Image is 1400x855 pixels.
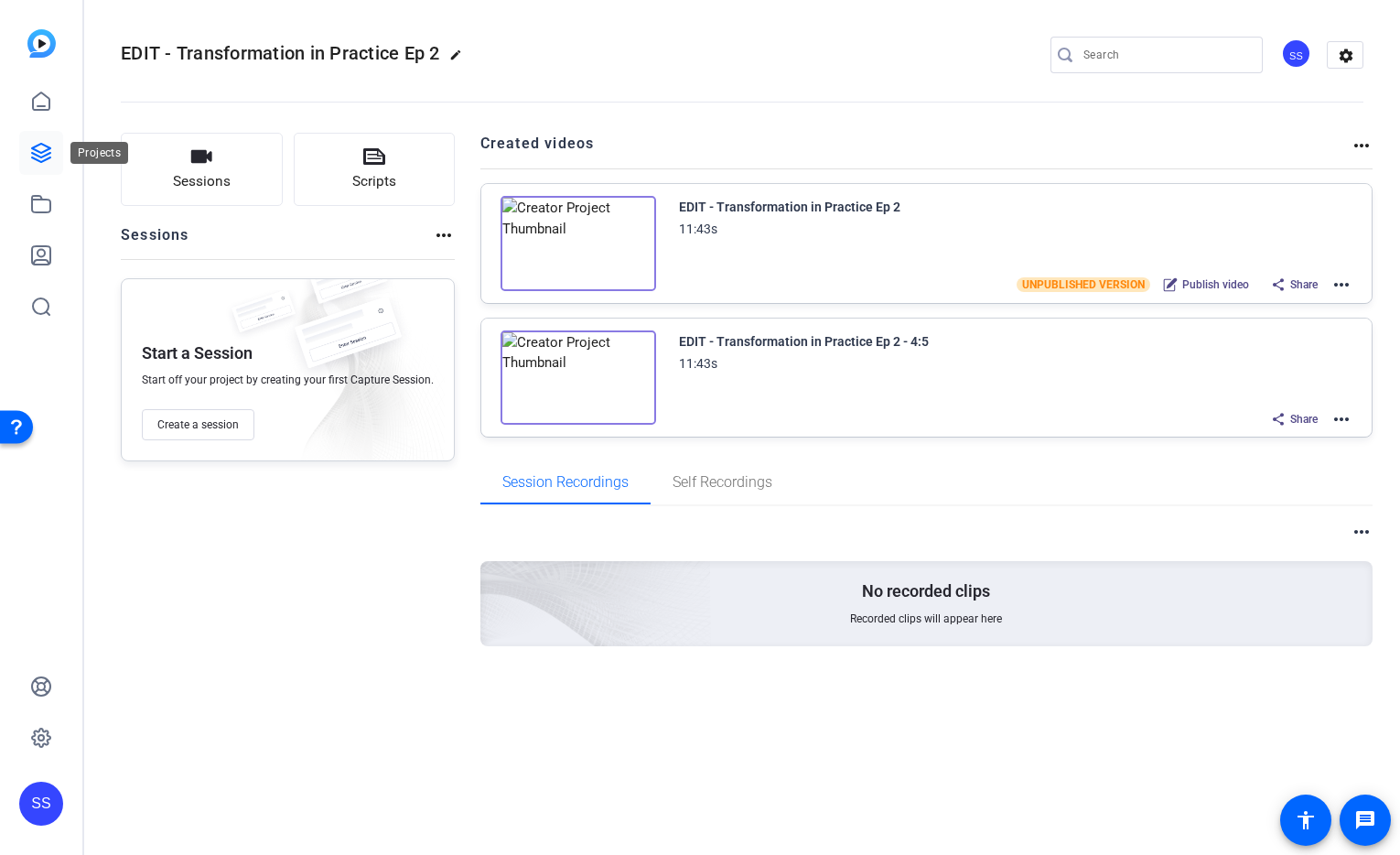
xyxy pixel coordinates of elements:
[352,171,396,192] span: Scripts
[679,218,717,240] div: 11:43s
[19,782,63,826] div: SS
[501,196,656,291] img: Creator Project Thumbnail
[679,330,929,352] div: EDIT - Transformation in Practice Ep 2 - 4:5
[679,352,717,374] div: 11:43s
[297,252,398,319] img: fake-session.png
[1328,42,1364,70] mat-icon: settings
[850,611,1002,626] span: Recorded clips will appear here
[1351,521,1373,543] mat-icon: more_horiz
[1281,38,1311,69] div: SS
[279,298,416,388] img: fake-session.png
[1354,809,1376,831] mat-icon: message
[27,29,56,58] img: blue-gradient.svg
[501,330,656,426] img: Creator Project Thumbnail
[433,224,455,246] mat-icon: more_horiz
[1295,809,1317,831] mat-icon: accessibility
[480,133,1352,168] h2: Created videos
[673,475,772,490] span: Self Recordings
[502,475,629,490] span: Session Recordings
[1330,408,1352,430] mat-icon: more_horiz
[1290,412,1318,427] span: Share
[449,49,471,70] mat-icon: edit
[1290,277,1318,292] span: Share
[142,409,254,440] button: Create a session
[1281,38,1313,70] ngx-avatar: Studio Support
[267,274,445,470] img: embarkstudio-empty-session.png
[1182,277,1249,292] span: Publish video
[157,417,239,432] span: Create a session
[142,342,253,364] p: Start a Session
[222,290,305,344] img: fake-session.png
[173,171,231,192] span: Sessions
[1083,44,1248,66] input: Search
[121,224,189,259] h2: Sessions
[121,42,440,64] span: EDIT - Transformation in Practice Ep 2
[862,580,990,602] p: No recorded clips
[1330,274,1352,296] mat-icon: more_horiz
[275,380,712,777] img: embarkstudio-empty-session.png
[1351,135,1373,157] mat-icon: more_horiz
[679,196,900,218] div: EDIT - Transformation in Practice Ep 2
[70,142,128,164] div: Projects
[121,133,283,206] button: Sessions
[142,373,434,387] span: Start off your project by creating your first Capture Session.
[294,133,456,206] button: Scripts
[1017,277,1150,292] span: UNPUBLISHED VERSION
